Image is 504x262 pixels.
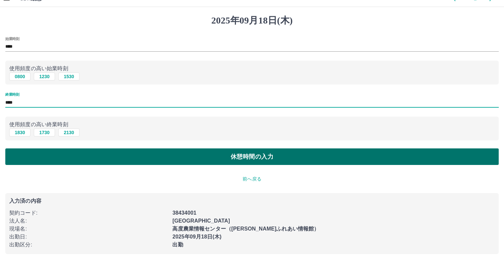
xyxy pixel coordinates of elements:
[172,210,196,216] b: 38434001
[5,15,499,26] h1: 2025年09月18日(木)
[9,198,495,204] p: 入力済の内容
[34,129,55,136] button: 1730
[9,121,495,129] p: 使用頻度の高い終業時刻
[9,225,168,233] p: 現場名 :
[9,241,168,249] p: 出勤区分 :
[5,92,19,97] label: 終業時刻
[5,176,499,183] p: 前へ戻る
[9,233,168,241] p: 出勤日 :
[9,209,168,217] p: 契約コード :
[172,226,319,232] b: 高度農業情報センター（[PERSON_NAME]ふれあい情報館）
[172,218,230,224] b: [GEOGRAPHIC_DATA]
[58,73,80,80] button: 1530
[5,36,19,41] label: 始業時刻
[9,73,30,80] button: 0800
[172,234,221,239] b: 2025年09月18日(木)
[9,217,168,225] p: 法人名 :
[9,129,30,136] button: 1830
[5,148,499,165] button: 休憩時間の入力
[34,73,55,80] button: 1230
[172,242,183,247] b: 出勤
[9,65,495,73] p: 使用頻度の高い始業時刻
[58,129,80,136] button: 2130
